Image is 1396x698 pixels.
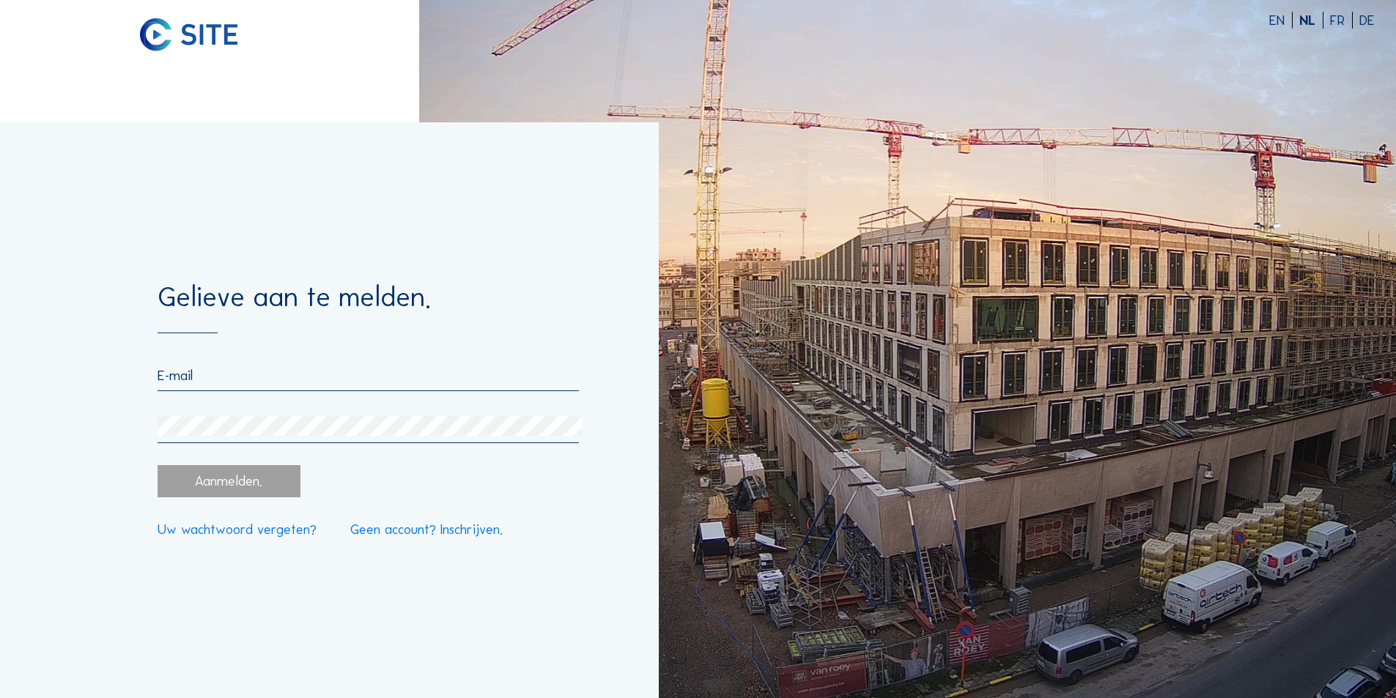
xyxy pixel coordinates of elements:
[158,523,317,537] a: Uw wachtwoord vergeten?
[158,367,578,384] input: E-mail
[1299,14,1323,28] div: NL
[158,283,578,333] div: Gelieve aan te melden.
[140,18,237,51] img: C-SITE logo
[1359,14,1375,28] div: DE
[158,465,300,498] div: Aanmelden.
[1269,14,1293,28] div: EN
[1330,14,1353,28] div: FR
[350,523,503,537] a: Geen account? Inschrijven.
